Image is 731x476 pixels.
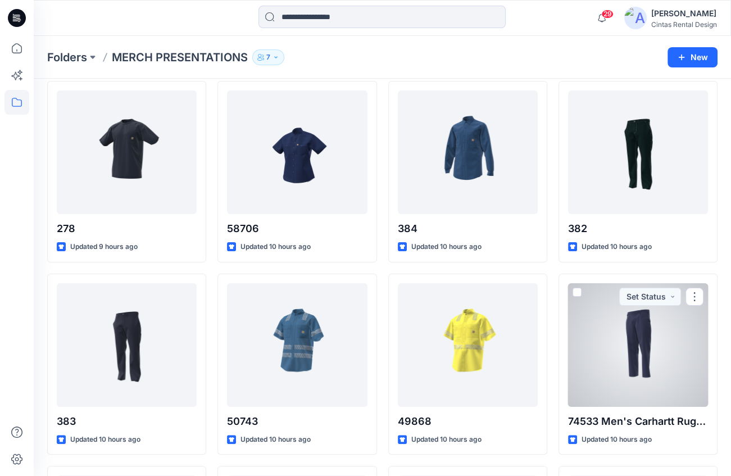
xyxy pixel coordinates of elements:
p: Updated 10 hours ago [582,434,652,446]
p: 382 [568,221,708,237]
a: 49868 [398,283,538,407]
p: 50743 [227,414,367,429]
p: 278 [57,221,197,237]
p: MERCH PRESENTATIONS [112,49,248,65]
p: Updated 10 hours ago [70,434,140,446]
p: Updated 10 hours ago [411,241,482,253]
p: 7 [266,51,270,64]
span: 29 [601,10,614,19]
a: Folders [47,49,87,65]
button: New [668,47,718,67]
p: 49868 [398,414,538,429]
a: 278 [57,90,197,214]
p: Updated 10 hours ago [240,434,311,446]
a: 74533 Men's Carhartt Rugged Flex Pant [568,283,708,407]
p: Updated 9 hours ago [70,241,138,253]
a: 384 [398,90,538,214]
div: [PERSON_NAME] [651,7,717,20]
p: Updated 10 hours ago [582,241,652,253]
div: Cintas Rental Design [651,20,717,29]
button: 7 [252,49,284,65]
p: Updated 10 hours ago [411,434,482,446]
img: avatar [624,7,647,29]
a: 382 [568,90,708,214]
p: 58706 [227,221,367,237]
a: 58706 [227,90,367,214]
a: 383 [57,283,197,407]
p: 384 [398,221,538,237]
a: 50743 [227,283,367,407]
p: 383 [57,414,197,429]
p: 74533 Men's Carhartt Rugged Flex Pant [568,414,708,429]
p: Updated 10 hours ago [240,241,311,253]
